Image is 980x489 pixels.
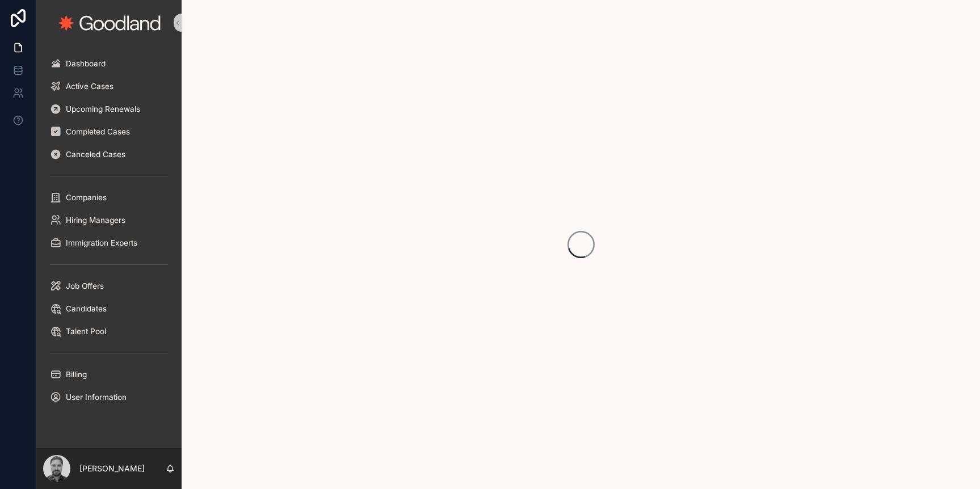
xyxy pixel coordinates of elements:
[43,76,175,96] a: Active Cases
[66,82,113,91] span: Active Cases
[43,210,175,230] a: Hiring Managers
[43,233,175,253] a: Immigration Experts
[66,327,106,336] span: Talent Pool
[66,370,87,379] span: Billing
[43,144,175,165] a: Canceled Cases
[36,45,182,422] div: scrollable content
[43,321,175,342] a: Talent Pool
[66,59,106,68] span: Dashboard
[43,276,175,296] a: Job Offers
[43,53,175,74] a: Dashboard
[66,216,125,225] span: Hiring Managers
[66,393,127,402] span: User Information
[66,238,137,247] span: Immigration Experts
[66,193,107,202] span: Companies
[43,298,175,319] a: Candidates
[66,150,125,159] span: Canceled Cases
[58,15,161,31] img: App logo
[66,104,140,113] span: Upcoming Renewals
[66,281,104,290] span: Job Offers
[43,121,175,142] a: Completed Cases
[43,99,175,119] a: Upcoming Renewals
[43,364,175,385] a: Billing
[43,387,175,407] a: User Information
[66,127,130,136] span: Completed Cases
[43,187,175,208] a: Companies
[66,304,107,313] span: Candidates
[79,463,145,474] p: [PERSON_NAME]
